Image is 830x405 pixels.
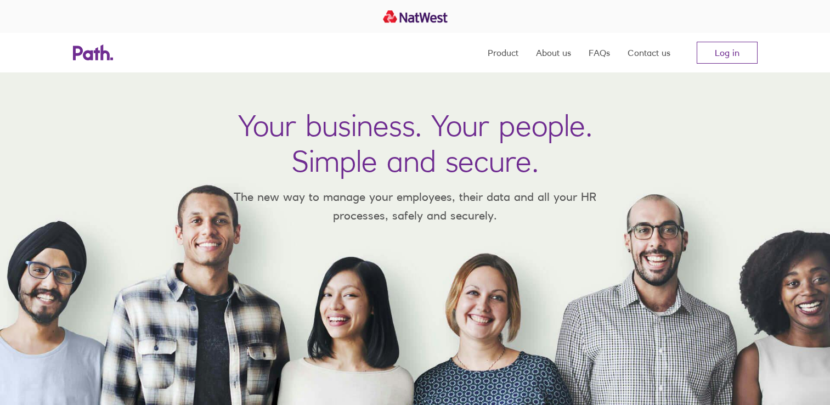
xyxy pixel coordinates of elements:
a: Product [488,33,518,72]
a: About us [536,33,571,72]
a: FAQs [589,33,610,72]
a: Log in [697,42,758,64]
h1: Your business. Your people. Simple and secure. [238,108,592,179]
p: The new way to manage your employees, their data and all your HR processes, safely and securely. [218,188,613,224]
a: Contact us [628,33,670,72]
